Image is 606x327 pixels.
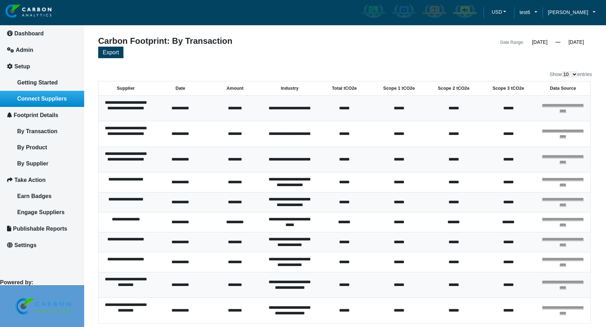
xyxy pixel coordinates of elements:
div: Carbon Offsetter [420,2,449,23]
th: Total tCO2e: activate to sort column ascending [317,81,372,96]
span: Export [103,49,119,55]
input: Enter your email address [9,86,128,101]
span: Take Action [14,177,46,183]
span: Earn Badges [17,193,52,199]
span: Dashboard [14,30,44,36]
span: Publishable Reports [13,226,67,232]
div: Carbon Advocate [450,2,479,23]
div: Minimize live chat window [115,4,132,20]
span: [PERSON_NAME] [548,8,588,16]
select: Showentries [562,71,577,77]
th: Supplier: activate to sort column ascending [99,81,153,96]
span: Admin [16,47,33,53]
span: Engage Suppliers [17,209,65,215]
span: Settings [14,242,36,248]
th: Scope 1 tCO2e: activate to sort column ascending [372,81,426,96]
span: By Supplier [17,161,48,166]
th: Industry: activate to sort column ascending [262,81,317,96]
img: Carbon Analytics [7,291,79,322]
span: Connect Suppliers [17,96,67,102]
a: test6 [514,8,543,16]
span: Getting Started [17,80,58,86]
span: By Product [17,144,47,150]
a: [PERSON_NAME] [543,8,601,16]
div: Carbon Aware [359,2,388,23]
em: Start Chat [95,216,127,225]
a: USDUSD [484,7,514,19]
img: carbon-efficient-enabled.png [391,4,417,21]
span: — [555,39,560,45]
th: Date: activate to sort column ascending [153,81,208,96]
div: Date Range: [500,38,524,47]
span: By Transaction [17,128,58,134]
div: Carbon Efficient [389,2,418,23]
span: test6 [519,8,530,16]
img: insight-logo-2.png [6,4,52,18]
textarea: Type your message and hit 'Enter' [9,106,128,210]
div: Carbon Footprint: By Transaction [93,37,345,47]
th: Amount: activate to sort column ascending [208,81,262,96]
div: Chat with us now [47,39,128,48]
img: carbon-offsetter-enabled.png [421,4,447,21]
th: Data Source [536,81,591,96]
button: Export [98,47,123,58]
input: Enter your last name [9,65,128,80]
span: Footprint Details [14,112,58,118]
th: Scope 2 tCO2e: activate to sort column ascending [426,81,481,96]
th: Scope 3 tCO2e: activate to sort column ascending [481,81,536,96]
span: Setup [14,63,30,69]
button: USD [489,7,509,17]
img: carbon-aware-enabled.png [360,4,386,21]
label: Show entries [550,71,592,77]
div: Navigation go back [8,39,18,49]
img: carbon-advocate-enabled.png [452,4,478,21]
